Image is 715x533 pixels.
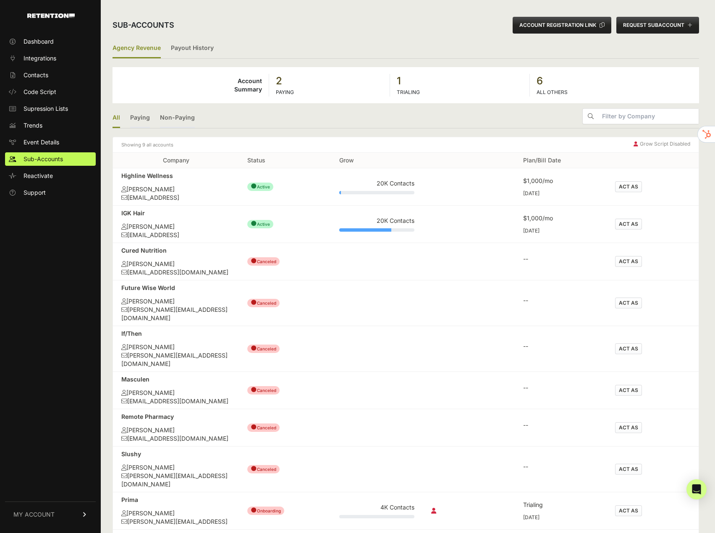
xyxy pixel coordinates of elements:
span: Support [24,188,46,197]
div: [EMAIL_ADDRESS][DOMAIN_NAME] [121,268,230,277]
span: Canceled [247,386,280,395]
div: [PERSON_NAME] [121,509,230,517]
div: Trialing [523,501,598,509]
span: Canceled [247,299,280,307]
div: [DATE] [523,227,598,234]
button: ACT AS [615,256,642,267]
div: Cured Nutrition [121,246,230,255]
div: Open Intercom Messenger [686,479,707,499]
button: ACT AS [615,219,642,230]
div: Masculen [121,375,230,384]
a: Supression Lists [5,102,96,115]
div: [PERSON_NAME][EMAIL_ADDRESS][DOMAIN_NAME] [121,306,230,322]
span: Supression Lists [24,105,68,113]
h2: Sub-accounts [113,19,174,31]
a: Integrations [5,52,96,65]
span: Canceled [247,465,280,473]
a: Reactivate [5,169,96,183]
label: TRIALING [397,89,420,95]
div: [PERSON_NAME] [121,463,230,472]
strong: 1 [397,74,523,88]
div: [PERSON_NAME] [121,260,230,268]
div: Prima [121,496,230,504]
span: ● [251,464,257,473]
div: Slushy [121,450,230,458]
a: Paying [130,108,150,128]
span: MY ACCOUNT [13,510,55,519]
span: ● [251,256,257,265]
button: ACCOUNT REGISTRATION LINK [513,17,611,34]
a: Contacts [5,68,96,82]
div: Plan Usage: 0% [339,515,414,518]
span: Reactivate [24,172,53,180]
span: Integrations [24,54,56,63]
div: [PERSON_NAME] [121,185,230,193]
button: ACT AS [615,422,642,433]
a: Sub-Accounts [5,152,96,166]
button: ACT AS [615,505,642,516]
span: ● [251,385,257,394]
span: Active [247,183,273,191]
a: Non-Paying [160,108,195,128]
a: Code Script [5,85,96,99]
div: Plan Usage: 2% [339,191,414,194]
div: [EMAIL_ADDRESS] [121,193,230,202]
div: -- [523,421,598,429]
div: [PERSON_NAME] [121,343,230,351]
span: Canceled [247,345,280,353]
div: 20K Contacts [339,217,414,225]
span: ● [251,344,257,352]
label: PAYING [276,89,294,95]
span: ● [251,219,257,227]
span: Contacts [24,71,48,79]
div: [DATE] [523,190,598,197]
label: Agency Revenue [113,39,161,58]
div: [PERSON_NAME][EMAIL_ADDRESS][DOMAIN_NAME] [121,351,230,368]
div: $1,000/mo [523,177,598,185]
img: Retention.com [27,13,75,18]
a: Dashboard [5,35,96,48]
th: Company [113,153,239,168]
button: ACT AS [615,385,642,396]
button: ACT AS [615,298,642,308]
th: Grow [331,153,423,168]
div: 20K Contacts [339,179,414,188]
div: -- [523,384,598,392]
span: Canceled [247,423,280,432]
div: -- [523,462,598,471]
span: Onboarding [247,507,284,515]
span: Trends [24,121,42,130]
a: Trends [5,119,96,132]
td: Account Summary [113,74,269,97]
button: ACT AS [615,464,642,475]
div: -- [523,296,598,305]
div: Plan Usage: 69% [339,228,414,232]
div: Highline Wellness [121,172,230,180]
th: Plan/Bill Date [515,153,607,168]
small: Showing 9 all accounts [121,141,173,149]
span: Sub-Accounts [24,155,63,163]
span: ● [251,423,257,431]
div: [PERSON_NAME] [121,222,230,231]
span: Canceled [247,257,280,266]
input: Filter by Company [599,109,699,124]
div: [EMAIL_ADDRESS][DOMAIN_NAME] [121,434,230,443]
div: If/Then [121,329,230,338]
strong: 2 [276,74,383,88]
div: IGK Hair [121,209,230,217]
button: ACT AS [615,343,642,354]
div: 4K Contacts [339,503,414,512]
i: Collection script disabled [431,508,436,514]
strong: 6 [537,74,692,88]
span: Dashboard [24,37,54,46]
span: Active [247,220,273,228]
div: [EMAIL_ADDRESS] [121,231,230,239]
button: REQUEST SUBACCOUNT [616,17,699,34]
div: Grow Script Disabled [634,141,690,149]
span: ● [251,506,257,514]
button: ACT AS [615,181,642,192]
div: [DATE] [523,514,598,521]
div: -- [523,342,598,350]
div: Future Wise World [121,284,230,292]
th: Status [239,153,331,168]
